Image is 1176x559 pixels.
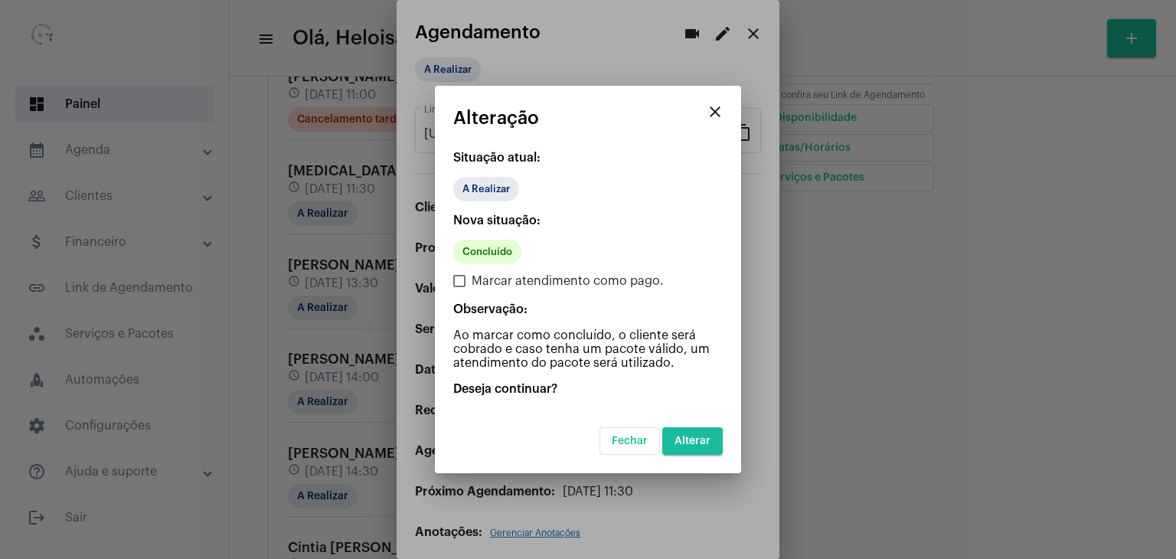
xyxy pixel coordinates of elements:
[472,272,664,290] span: Marcar atendimento como pago.
[453,214,723,227] p: Nova situação:
[453,329,723,370] p: Ao marcar como concluído, o cliente será cobrado e caso tenha um pacote válido, um atendimento do...
[453,177,519,201] mat-chip: A Realizar
[706,103,724,121] mat-icon: close
[453,108,539,128] span: Alteração
[675,436,710,446] span: Alterar
[453,240,521,264] mat-chip: Concluído
[453,151,723,165] p: Situação atual:
[453,302,723,316] p: Observação:
[453,382,723,396] p: Deseja continuar?
[599,427,660,455] button: Fechar
[612,436,648,446] span: Fechar
[662,427,723,455] button: Alterar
